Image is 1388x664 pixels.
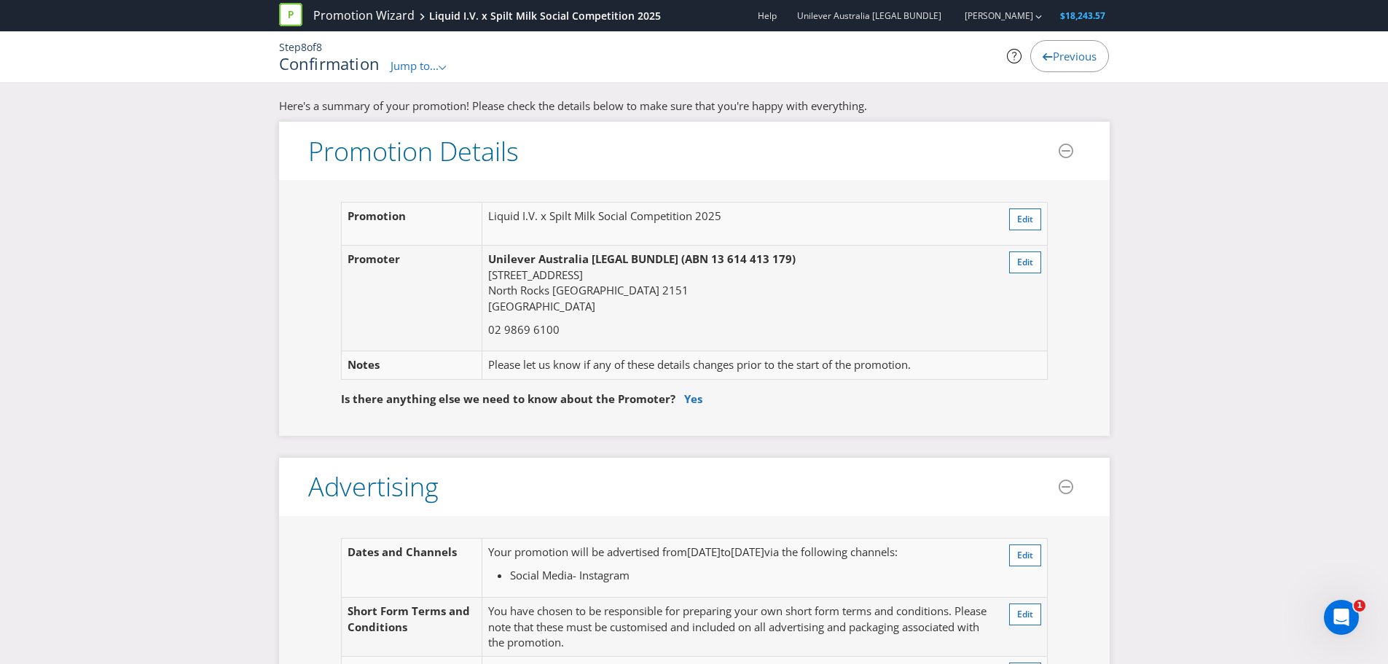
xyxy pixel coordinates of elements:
span: - Instagram [573,568,630,582]
h1: Confirmation [279,55,380,72]
span: Your promotion will be advertised from [488,544,687,559]
a: Yes [684,391,702,406]
h3: Advertising [308,472,439,501]
span: 1 [1354,600,1365,612]
span: Unilever Australia [LEGAL BUNDLE] [797,9,941,22]
span: Edit [1017,213,1033,225]
span: 8 [301,40,307,54]
p: Here's a summary of your promotion! Please check the details below to make sure that you're happy... [279,98,1110,114]
span: Promoter [348,251,400,266]
h3: Promotion Details [308,137,519,166]
span: to [721,544,731,559]
button: Edit [1009,208,1041,230]
p: 02 9869 6100 [488,322,980,337]
span: You have chosen to be responsible for preparing your own short form terms and conditions. Please ... [488,604,987,649]
div: Liquid I.V. x Spilt Milk Social Competition 2025 [429,9,661,23]
span: Edit [1017,549,1033,561]
span: via the following channels: [764,544,898,559]
span: Step [279,40,301,54]
span: [DATE] [687,544,721,559]
span: Social Media [510,568,573,582]
span: [GEOGRAPHIC_DATA] [488,299,595,313]
span: 2151 [662,283,689,297]
span: (ABN 13 614 413 179) [681,251,796,266]
span: Is there anything else we need to know about the Promoter? [341,391,675,406]
span: [GEOGRAPHIC_DATA] [552,283,659,297]
td: Promotion [341,203,482,246]
span: [DATE] [731,544,764,559]
td: Notes [341,351,482,379]
span: Edit [1017,608,1033,620]
span: Previous [1053,49,1097,63]
iframe: Intercom live chat [1324,600,1359,635]
span: 8 [316,40,322,54]
td: Please let us know if any of these details changes prior to the start of the promotion. [482,351,986,379]
td: Short Form Terms and Conditions [341,598,482,657]
span: of [307,40,316,54]
td: Liquid I.V. x Spilt Milk Social Competition 2025 [482,203,986,246]
td: Dates and Channels [341,539,482,598]
span: Edit [1017,256,1033,268]
span: Jump to... [391,58,439,73]
button: Edit [1009,604,1041,625]
button: Edit [1009,544,1041,566]
span: North Rocks [488,283,549,297]
span: [STREET_ADDRESS] [488,267,583,282]
button: Edit [1009,251,1041,273]
a: Help [758,9,777,22]
span: Unilever Australia [LEGAL BUNDLE] [488,251,678,266]
a: Promotion Wizard [313,7,415,24]
a: [PERSON_NAME] [950,9,1033,22]
span: $18,243.57 [1060,9,1105,22]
